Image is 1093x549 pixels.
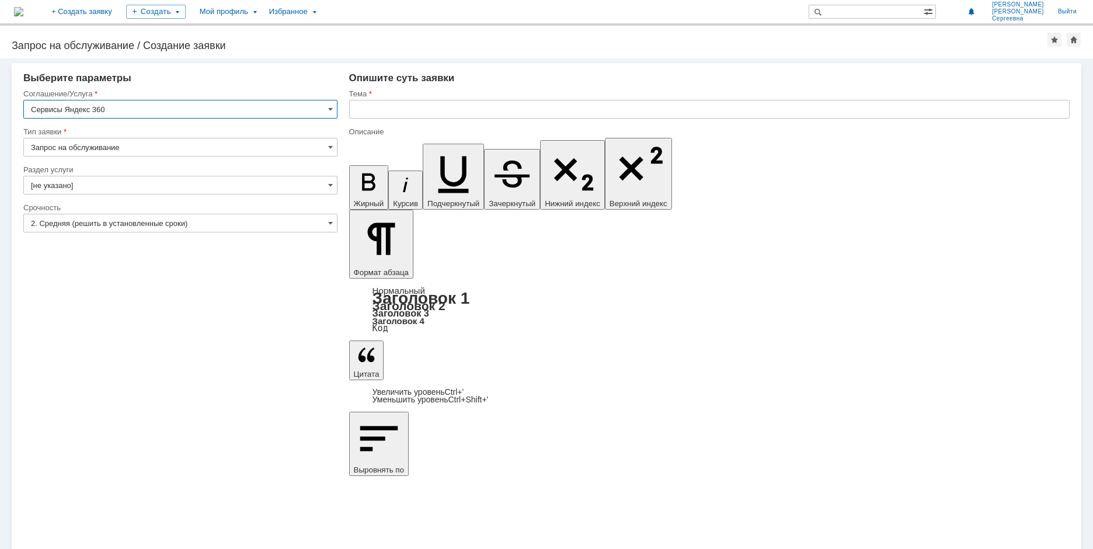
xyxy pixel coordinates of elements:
[484,149,540,210] button: Зачеркнутый
[23,204,335,211] div: Срочность
[349,340,384,380] button: Цитата
[23,72,131,84] span: Выберите параметры
[349,90,1067,98] div: Тема
[924,5,935,16] span: Расширенный поиск
[23,90,335,98] div: Соглашение/Услуга
[354,370,380,378] span: Цитата
[1067,33,1081,47] div: Сделать домашней страницей
[23,166,335,173] div: Раздел услуги
[23,128,335,135] div: Тип заявки
[423,144,484,210] button: Подчеркнутый
[126,5,186,19] div: Создать
[373,308,429,318] a: Заголовок 3
[14,7,23,16] img: logo
[349,412,409,476] button: Выровнять по
[540,140,605,210] button: Нижний индекс
[373,395,489,404] a: Decrease
[373,299,445,312] a: Заголовок 2
[448,395,488,404] span: Ctrl+Shift+'
[1047,33,1061,47] div: Добавить в избранное
[445,387,464,397] span: Ctrl+'
[12,40,1047,51] div: Запрос на обслуживание / Создание заявки
[354,268,409,277] span: Формат абзаца
[349,165,389,210] button: Жирный
[349,72,455,84] span: Опишите суть заявки
[992,8,1044,15] span: [PERSON_NAME]
[393,199,418,208] span: Курсив
[545,199,600,208] span: Нижний индекс
[388,171,423,210] button: Курсив
[610,199,667,208] span: Верхний индекс
[349,388,1070,404] div: Цитата
[373,286,425,296] a: Нормальный
[427,199,479,208] span: Подчеркнутый
[349,287,1070,332] div: Формат абзаца
[354,465,404,474] span: Выровнять по
[354,199,384,208] span: Жирный
[349,128,1067,135] div: Описание
[992,15,1044,22] span: Сергеевна
[489,199,535,208] span: Зачеркнутый
[373,323,388,333] a: Код
[373,387,464,397] a: Increase
[992,1,1044,8] span: [PERSON_NAME]
[373,316,424,326] a: Заголовок 4
[14,7,23,16] a: Перейти на домашнюю страницу
[349,210,413,279] button: Формат абзаца
[605,138,672,210] button: Верхний индекс
[373,289,470,307] a: Заголовок 1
